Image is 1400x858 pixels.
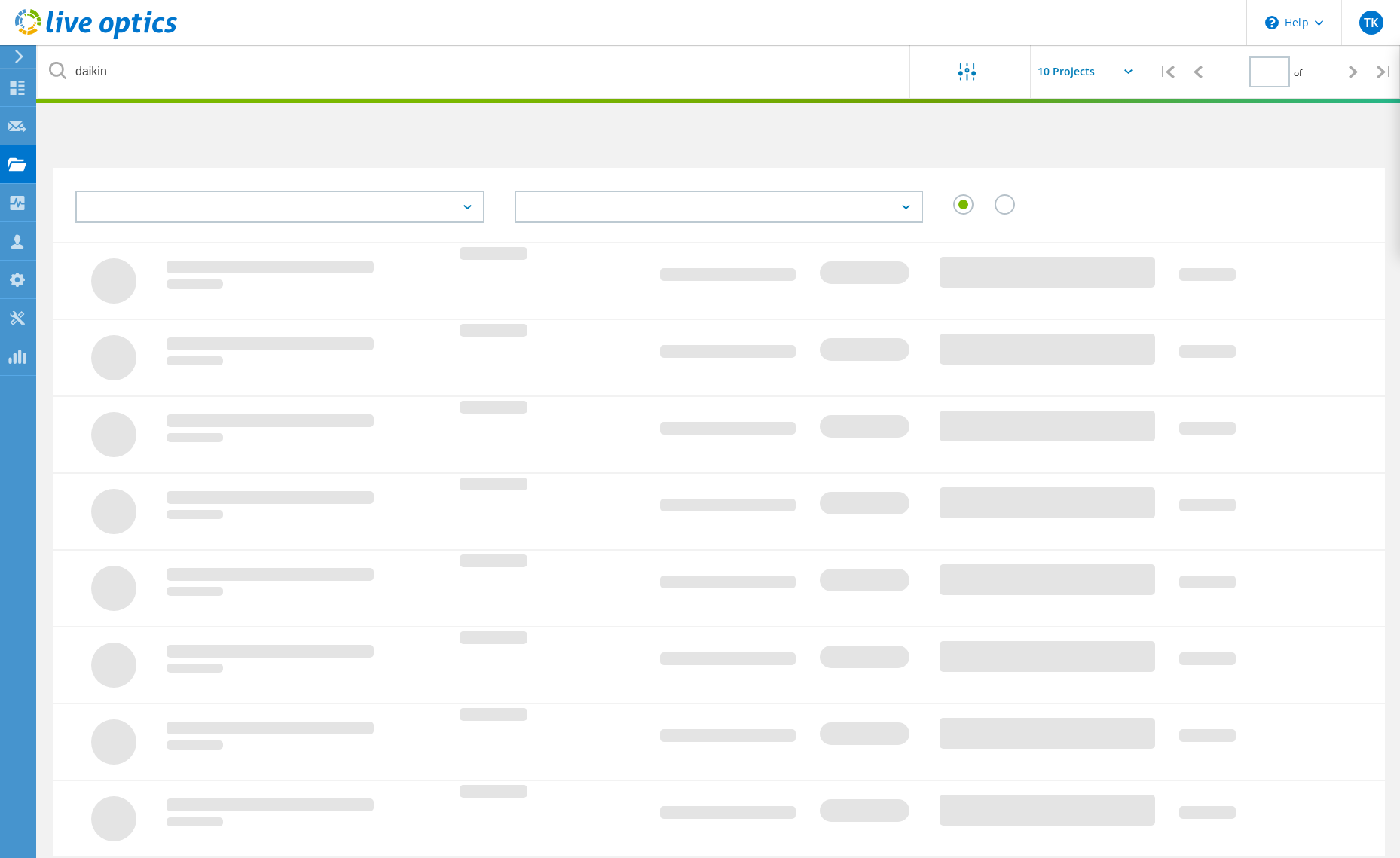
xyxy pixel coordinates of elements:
svg: \n [1265,16,1279,29]
span: TK [1364,17,1378,29]
a: Live Optics Dashboard [15,32,177,42]
input: undefined [38,45,911,98]
div: | [1369,45,1400,99]
div: | [1151,45,1182,99]
span: of [1294,66,1302,79]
